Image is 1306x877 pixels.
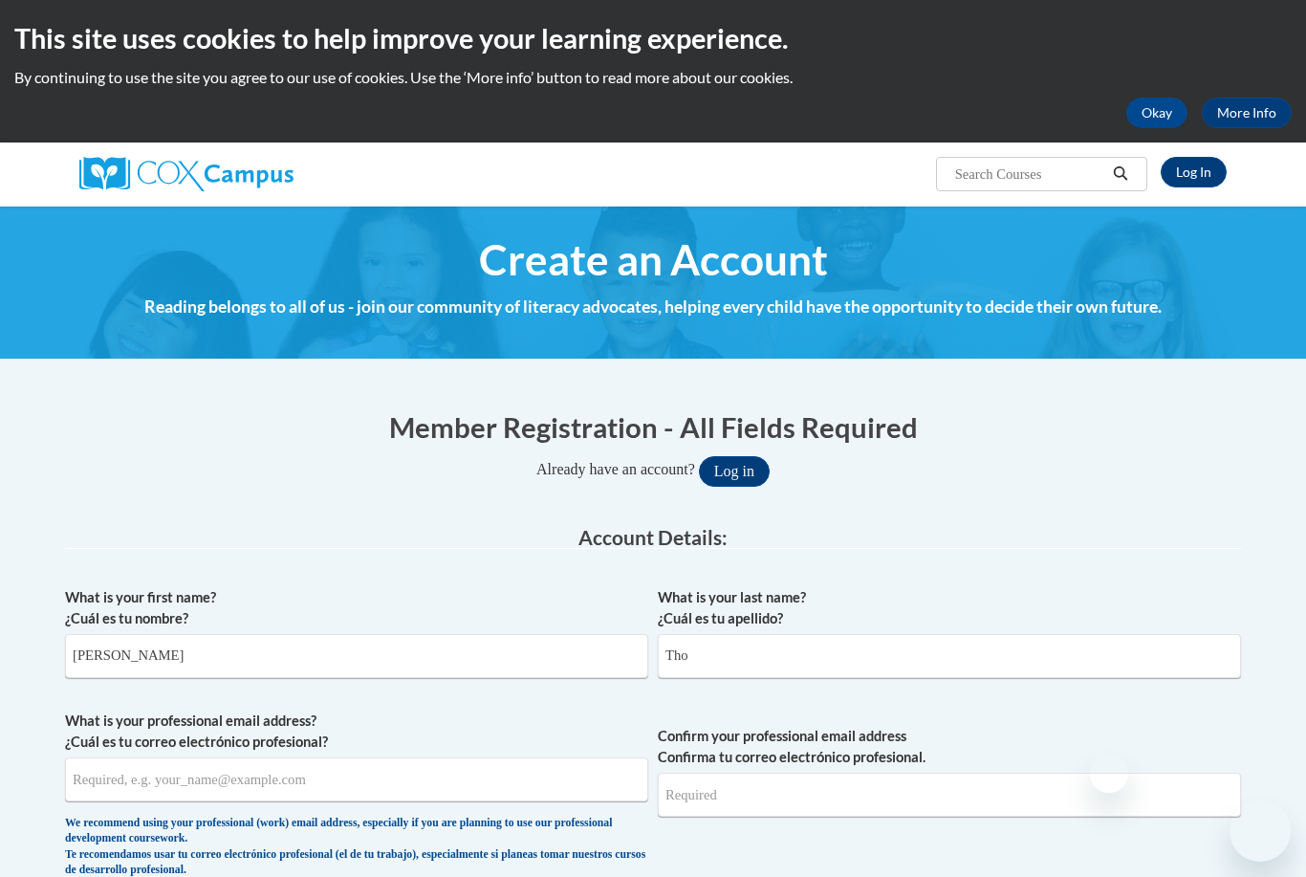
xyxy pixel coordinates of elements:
iframe: Close message [1090,755,1128,793]
p: By continuing to use the site you agree to our use of cookies. Use the ‘More info’ button to read... [14,67,1292,88]
label: Confirm your professional email address Confirma tu correo electrónico profesional. [658,726,1241,768]
label: What is your first name? ¿Cuál es tu nombre? [65,587,648,629]
img: Cox Campus [79,157,294,191]
span: Account Details: [578,525,728,549]
h4: Reading belongs to all of us - join our community of literacy advocates, helping every child have... [65,295,1241,319]
span: Already have an account? [536,461,695,477]
a: More Info [1202,98,1292,128]
a: Log In [1161,157,1227,187]
h1: Member Registration - All Fields Required [65,407,1241,447]
h2: This site uses cookies to help improve your learning experience. [14,19,1292,57]
input: Required [658,773,1241,817]
input: Metadata input [65,634,648,678]
label: What is your professional email address? ¿Cuál es tu correo electrónico profesional? [65,711,648,753]
span: Create an Account [479,234,828,285]
label: What is your last name? ¿Cuál es tu apellido? [658,587,1241,629]
input: Search Courses [953,163,1106,186]
iframe: Button to launch messaging window [1230,800,1291,862]
button: Log in [699,456,770,487]
input: Metadata input [658,634,1241,678]
input: Metadata input [65,757,648,801]
button: Okay [1126,98,1187,128]
button: Search [1106,163,1135,186]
